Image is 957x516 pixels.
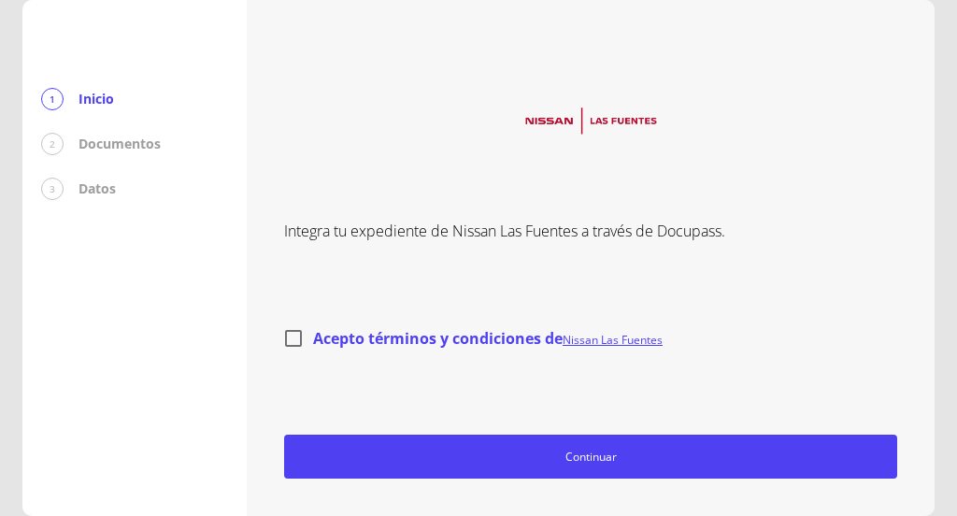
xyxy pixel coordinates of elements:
[284,220,897,242] p: Integra tu expediente de Nissan Las Fuentes a través de Docupass.
[41,178,64,200] div: 3
[79,179,116,198] p: Datos
[41,88,64,110] div: 1
[79,90,114,108] p: Inicio
[313,328,663,349] span: Acepto términos y condiciones de
[79,135,161,153] p: Documentos
[41,133,64,155] div: 2
[284,435,897,479] button: Continuar
[293,447,889,466] span: Continuar
[563,332,663,348] a: Nissan Las Fuentes
[514,99,668,143] img: logo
